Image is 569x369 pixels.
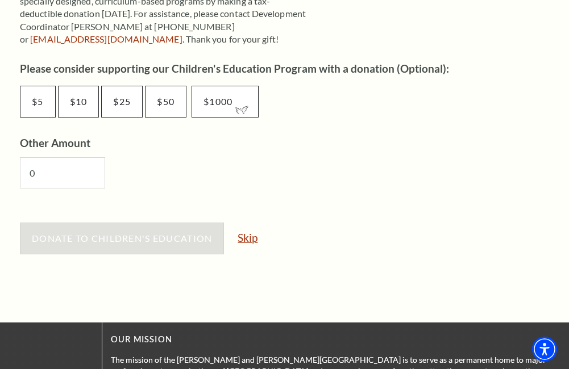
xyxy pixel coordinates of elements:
div: Accessibility Menu [532,337,557,362]
input: Number [20,157,105,188]
input: Other Amount [101,86,143,118]
a: [EMAIL_ADDRESS][DOMAIN_NAME] [30,33,182,44]
label: Other Amount [20,137,542,148]
input: Other Amount [20,86,56,118]
span: Donate to Children's Education [32,233,212,244]
button: Donate to Children's Education [20,223,224,254]
a: Skip [238,232,257,243]
p: OUR MISSION [111,333,558,347]
input: Button [192,86,258,118]
input: Other Amount [145,86,186,118]
label: Please consider supporting our Children's Education Program with a donation (Optional): [20,63,558,74]
input: Other Amount [58,86,99,118]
